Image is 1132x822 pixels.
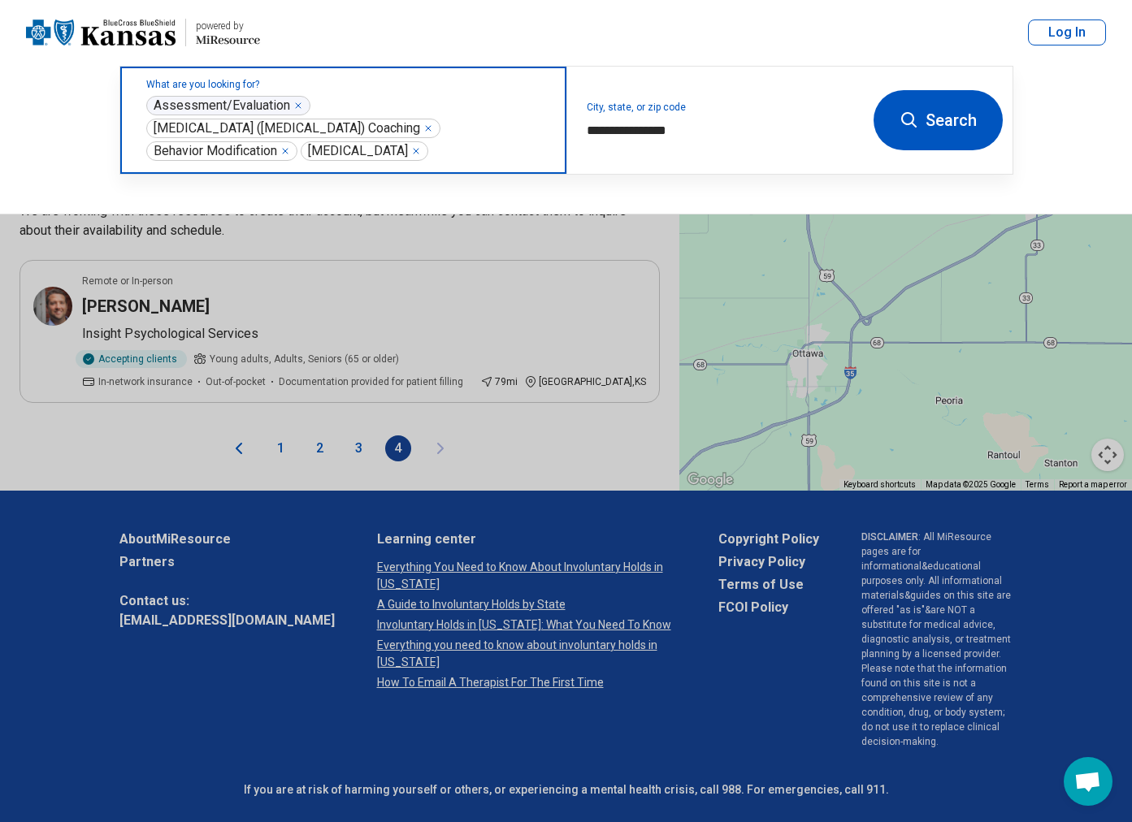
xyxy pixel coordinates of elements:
[146,141,297,161] div: Behavior Modification
[146,119,440,138] div: Attention Deficit Hyperactivity Disorder (ADHD) Coaching
[196,19,260,33] div: powered by
[154,143,277,159] span: Behavior Modification
[423,123,433,133] button: Attention Deficit Hyperactivity Disorder (ADHD) Coaching
[1028,19,1106,45] button: Log In
[308,143,408,159] span: [MEDICAL_DATA]
[26,13,176,52] img: Blue Cross Blue Shield Kansas
[26,13,260,52] a: Blue Cross Blue Shield Kansaspowered by
[411,146,421,156] button: Medication Management
[280,146,290,156] button: Behavior Modification
[874,90,1003,150] button: Search
[154,97,290,114] span: Assessment/Evaluation
[301,141,428,161] div: Medication Management
[154,120,420,136] span: [MEDICAL_DATA] ([MEDICAL_DATA]) Coaching
[146,80,547,89] label: What are you looking for?
[293,101,303,110] button: Assessment/Evaluation
[146,96,310,115] div: Assessment/Evaluation
[1064,757,1112,806] a: Open chat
